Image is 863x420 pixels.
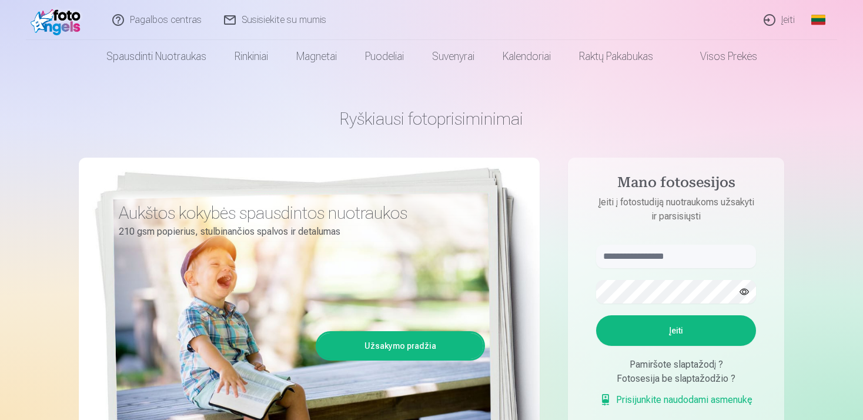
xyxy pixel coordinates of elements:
a: Kalendoriai [489,40,565,73]
h1: Ryškiausi fotoprisiminimai [79,108,784,129]
div: Fotosesija be slaptažodžio ? [596,372,756,386]
h3: Aukštos kokybės spausdintos nuotraukos [119,202,476,224]
a: Visos prekės [667,40,771,73]
a: Užsakymo pradžia [317,333,483,359]
p: 210 gsm popierius, stulbinančios spalvos ir detalumas [119,224,476,240]
h4: Mano fotosesijos [584,174,768,195]
a: Rinkiniai [220,40,282,73]
a: Puodeliai [351,40,418,73]
a: Spausdinti nuotraukas [92,40,220,73]
button: Įeiti [596,315,756,346]
a: Magnetai [282,40,351,73]
img: /fa2 [31,5,85,35]
a: Raktų pakabukas [565,40,667,73]
a: Suvenyrai [418,40,489,73]
p: Įeiti į fotostudiją nuotraukoms užsakyti ir parsisiųsti [584,195,768,224]
div: Pamiršote slaptažodį ? [596,358,756,372]
a: Prisijunkite naudodami asmenukę [600,393,752,407]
